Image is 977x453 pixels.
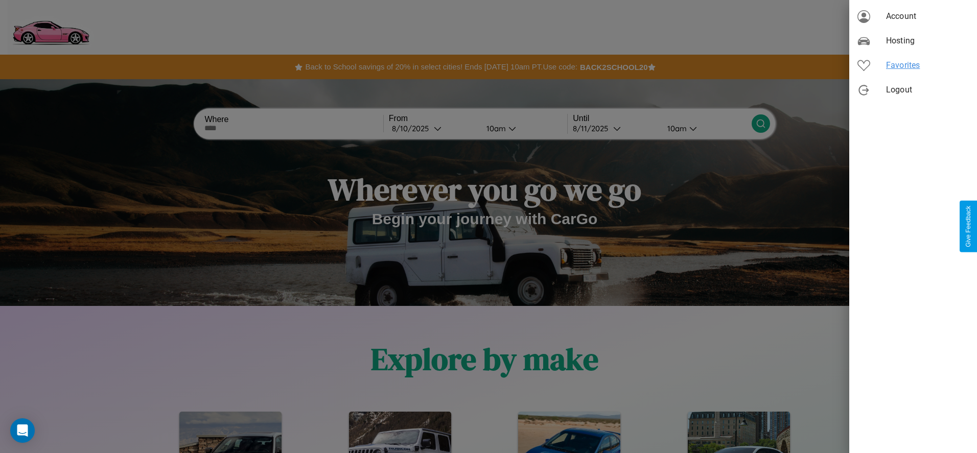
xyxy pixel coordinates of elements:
[849,4,977,29] div: Account
[886,59,969,71] span: Favorites
[849,53,977,78] div: Favorites
[886,84,969,96] span: Logout
[849,78,977,102] div: Logout
[849,29,977,53] div: Hosting
[965,206,972,247] div: Give Feedback
[886,35,969,47] span: Hosting
[10,418,35,443] div: Open Intercom Messenger
[886,10,969,22] span: Account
